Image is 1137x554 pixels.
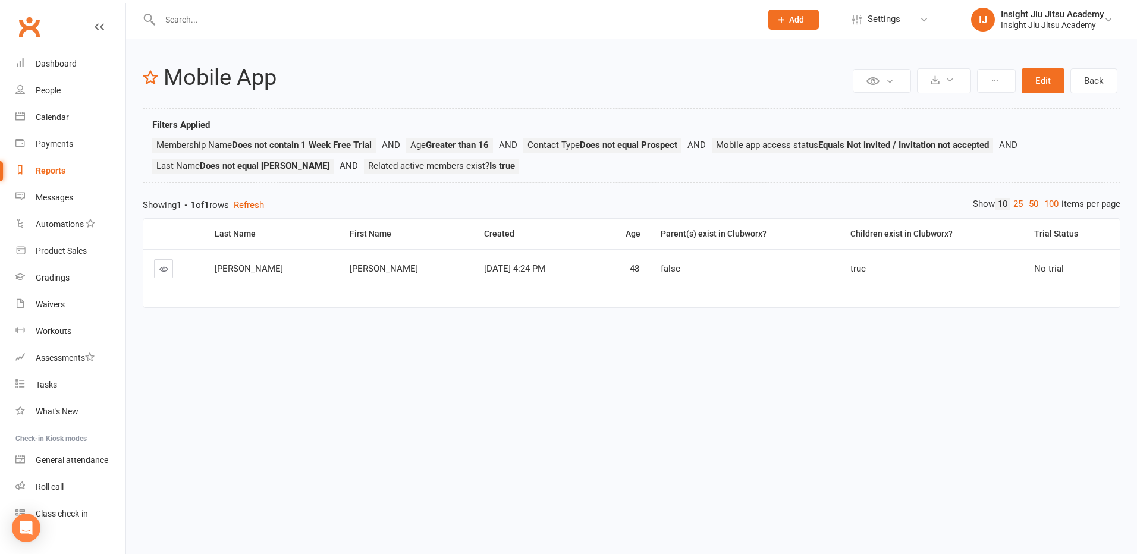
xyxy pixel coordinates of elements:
[36,193,73,202] div: Messages
[143,198,1120,212] div: Showing of rows
[484,263,545,274] span: [DATE] 4:24 PM
[36,353,95,363] div: Assessments
[15,372,125,398] a: Tasks
[1034,263,1064,274] span: No trial
[36,246,87,256] div: Product Sales
[15,184,125,211] a: Messages
[36,112,69,122] div: Calendar
[15,447,125,474] a: General attendance kiosk mode
[15,211,125,238] a: Automations
[36,139,73,149] div: Payments
[868,6,900,33] span: Settings
[15,104,125,131] a: Calendar
[234,198,264,212] button: Refresh
[1022,68,1064,93] button: Edit
[971,8,995,32] div: IJ
[350,263,418,274] span: [PERSON_NAME]
[1041,198,1061,210] a: 100
[15,51,125,77] a: Dashboard
[1001,20,1104,30] div: Insight Jiu Jitsu Academy
[177,200,196,210] strong: 1 - 1
[15,318,125,345] a: Workouts
[15,501,125,527] a: Class kiosk mode
[232,140,372,150] strong: Does not contain 1 Week Free Trial
[36,273,70,282] div: Gradings
[580,140,677,150] strong: Does not equal Prospect
[156,160,329,171] span: Last Name
[818,140,989,150] strong: Equals Not invited / Invitation not accepted
[608,229,641,238] div: Age
[973,198,1120,210] div: Show items per page
[850,229,1014,238] div: Children exist in Clubworx?
[1001,9,1104,20] div: Insight Jiu Jitsu Academy
[36,407,78,416] div: What's New
[1070,68,1117,93] a: Back
[15,238,125,265] a: Product Sales
[1010,198,1026,210] a: 25
[204,200,209,210] strong: 1
[527,140,677,150] span: Contact Type
[164,65,850,90] h2: Mobile App
[200,160,329,171] strong: Does not equal [PERSON_NAME]
[36,219,84,229] div: Automations
[661,229,830,238] div: Parent(s) exist in Clubworx?
[789,15,804,24] span: Add
[995,198,1010,210] a: 10
[15,77,125,104] a: People
[368,160,515,171] span: Related active members exist?
[156,11,753,28] input: Search...
[15,398,125,425] a: What's New
[152,119,210,130] strong: Filters Applied
[156,140,372,150] span: Membership Name
[36,59,77,68] div: Dashboard
[768,10,819,30] button: Add
[661,263,680,274] span: false
[716,140,989,150] span: Mobile app access status
[1034,229,1110,238] div: Trial Status
[36,380,57,389] div: Tasks
[1026,198,1041,210] a: 50
[15,291,125,318] a: Waivers
[36,86,61,95] div: People
[15,131,125,158] a: Payments
[15,474,125,501] a: Roll call
[426,140,489,150] strong: Greater than 16
[12,514,40,542] div: Open Intercom Messenger
[15,345,125,372] a: Assessments
[36,326,71,336] div: Workouts
[36,300,65,309] div: Waivers
[350,229,464,238] div: First Name
[484,229,588,238] div: Created
[410,140,489,150] span: Age
[15,265,125,291] a: Gradings
[14,12,44,42] a: Clubworx
[215,229,329,238] div: Last Name
[489,160,515,171] strong: Is true
[36,166,65,175] div: Reports
[630,263,639,274] span: 48
[36,509,88,518] div: Class check-in
[36,455,108,465] div: General attendance
[215,263,283,274] span: [PERSON_NAME]
[15,158,125,184] a: Reports
[850,263,866,274] span: true
[36,482,64,492] div: Roll call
